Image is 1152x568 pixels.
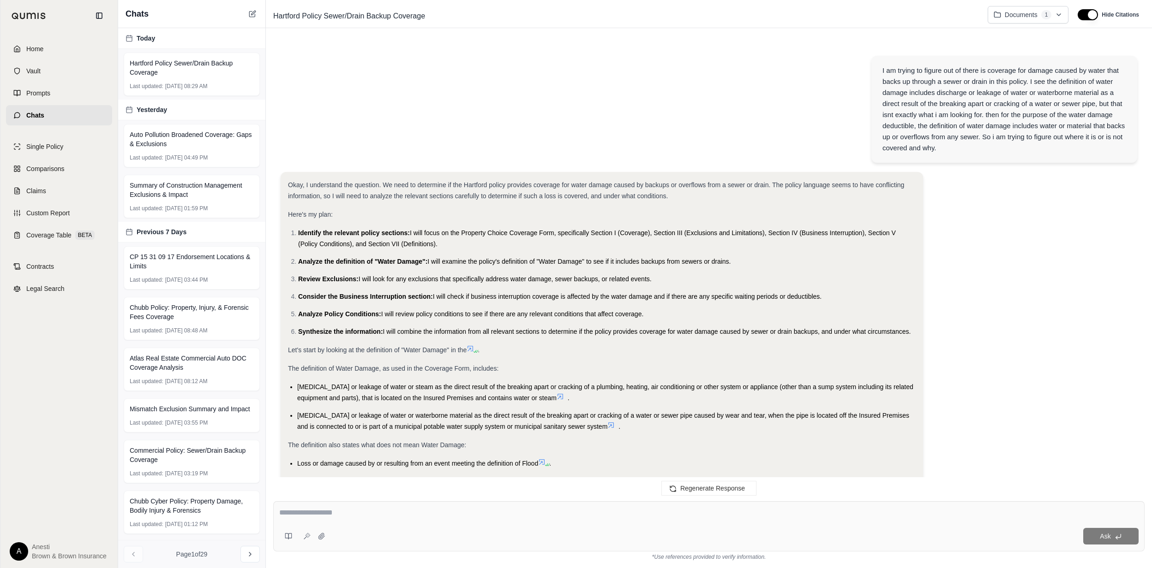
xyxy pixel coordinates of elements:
span: . [478,346,480,354]
a: Vault [6,61,112,81]
span: Analyze Policy Conditions: [298,310,381,318]
span: Chats [26,111,44,120]
span: Last updated: [130,470,163,477]
span: Synthesize the information: [298,328,383,335]
span: [DATE] 04:49 PM [165,154,208,161]
span: [DATE] 08:29 AM [165,83,208,90]
span: Prompts [26,89,50,98]
span: Home [26,44,43,53]
span: Hartford Policy Sewer/Drain Backup Coverage [270,9,429,24]
span: Last updated: [130,276,163,284]
span: Summary of Construction Management Exclusions & Impact [130,181,254,199]
span: . [618,423,620,430]
button: Collapse sidebar [92,8,107,23]
button: Ask [1083,528,1139,544]
span: . [549,460,551,467]
span: Chubb Cyber Policy: Property Damage, Bodily Injury & Forensics [130,497,254,515]
span: Last updated: [130,83,163,90]
span: Page 1 of 29 [176,550,208,559]
span: Okay, I understand the question. We need to determine if the Hartford policy provides coverage fo... [288,181,904,200]
span: Claims [26,186,46,195]
span: Last updated: [130,521,163,528]
span: Hide Citations [1102,11,1139,18]
span: Previous 7 Days [137,227,186,237]
span: Chubb Policy: Property, Injury, & Forensic Fees Coverage [130,303,254,321]
span: Anesti [32,542,107,551]
span: Comparisons [26,164,64,173]
span: Chats [126,7,149,20]
a: Coverage TableBETA [6,225,112,245]
span: I will focus on the Property Choice Coverage Form, specifically Section I (Coverage), Section III... [298,229,896,248]
span: BETA [75,231,95,240]
span: The definition of Water Damage, as used in the Coverage Form, includes: [288,365,498,372]
span: CP 15 31 09 17 Endorsement Locations & Limits [130,252,254,271]
span: I will combine the information from all relevant sections to determine if the policy provides cov... [383,328,911,335]
span: Legal Search [26,284,65,293]
span: Let's start by looking at the definition of "Water Damage" in the [288,346,467,354]
img: Qumis Logo [12,12,46,19]
span: I will examine the policy's definition of "Water Damage" to see if it includes backups from sewer... [427,258,731,265]
span: [DATE] 01:12 PM [165,521,208,528]
a: Claims [6,181,112,201]
span: Contracts [26,262,54,271]
span: Last updated: [130,327,163,334]
span: Today [137,34,155,43]
a: Contracts [6,256,112,277]
span: Yesterday [137,105,167,114]
span: Last updated: [130,205,163,212]
span: I will look for any exclusions that specifically address water damage, sewer backups, or related ... [359,275,652,283]
a: Single Policy [6,136,112,157]
span: Vault [26,66,41,76]
span: Last updated: [130,378,163,385]
a: Chats [6,105,112,125]
span: [DATE] 03:55 PM [165,419,208,426]
div: Edit Title [270,9,980,24]
span: [MEDICAL_DATA] or leakage of water or waterborne material as the direct result of the breaking ap... [297,412,909,430]
button: New Chat [247,8,258,19]
span: . [568,394,570,402]
span: The definition also states what does not mean Water Damage: [288,441,466,449]
a: Custom Report [6,203,112,223]
span: [DATE] 08:48 AM [165,327,208,334]
span: Single Policy [26,142,63,151]
span: [MEDICAL_DATA] or leakage of water or steam as the direct result of the breaking apart or crackin... [297,383,913,402]
span: Last updated: [130,419,163,426]
span: Identify the relevant policy sections: [298,229,410,237]
span: Regenerate Response [680,485,745,492]
button: Documents1 [988,6,1069,24]
span: Documents [1005,10,1038,19]
span: Commercial Policy: Sewer/Drain Backup Coverage [130,446,254,464]
span: Analyze the definition of "Water Damage": [298,258,427,265]
span: Mismatch Exclusion Summary and Impact [130,404,250,414]
div: I am trying to figure out of there is coverage for damage caused by water that backs up through a... [882,65,1126,154]
span: 1 [1041,10,1052,19]
button: Regenerate Response [661,481,756,496]
span: [DATE] 03:44 PM [165,276,208,284]
div: A [10,542,28,561]
div: *Use references provided to verify information. [273,551,1145,561]
span: [DATE] 01:59 PM [165,205,208,212]
span: I will review policy conditions to see if there are any relevant conditions that affect coverage. [381,310,644,318]
span: [DATE] 03:19 PM [165,470,208,477]
span: Here's my plan: [288,211,333,218]
span: Coverage Table [26,231,72,240]
a: Home [6,39,112,59]
span: Consider the Business Interruption section: [298,293,433,300]
span: Loss or damage caused by or resulting from an event meeting the definition of Flood [297,460,538,467]
span: Review Exclusions: [298,275,359,283]
span: Auto Pollution Broadened Coverage: Gaps & Exclusions [130,130,254,148]
span: Custom Report [26,208,70,218]
span: Last updated: [130,154,163,161]
span: Ask [1100,532,1110,540]
span: Brown & Brown Insurance [32,551,107,561]
span: Atlas Real Estate Commercial Auto DOC Coverage Analysis [130,354,254,372]
span: [DATE] 08:12 AM [165,378,208,385]
a: Legal Search [6,278,112,299]
a: Comparisons [6,159,112,179]
a: Prompts [6,83,112,103]
span: I will check if business interruption coverage is affected by the water damage and if there are a... [433,293,822,300]
span: Hartford Policy Sewer/Drain Backup Coverage [130,59,254,77]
